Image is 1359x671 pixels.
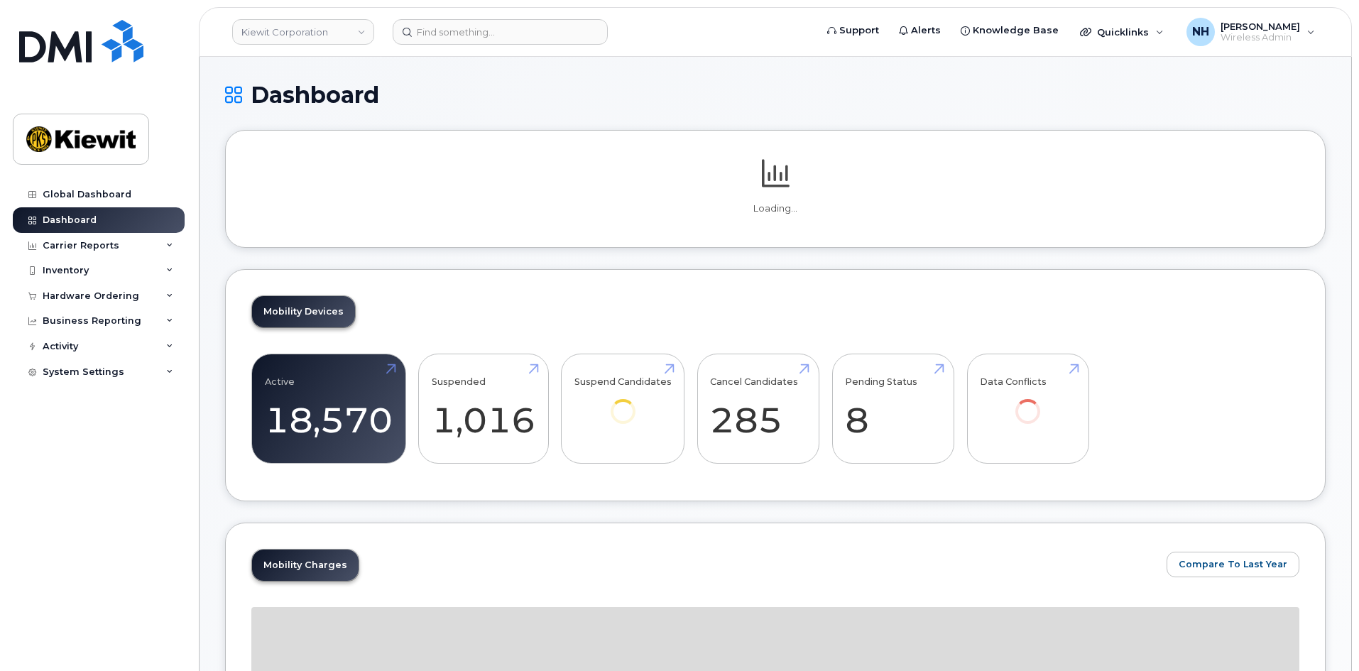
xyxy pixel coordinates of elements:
a: Mobility Devices [252,296,355,327]
a: Suspended 1,016 [432,362,535,456]
p: Loading... [251,202,1299,215]
a: Cancel Candidates 285 [710,362,806,456]
h1: Dashboard [225,82,1326,107]
a: Suspend Candidates [574,362,672,444]
a: Data Conflicts [980,362,1076,444]
button: Compare To Last Year [1167,552,1299,577]
a: Pending Status 8 [845,362,941,456]
a: Active 18,570 [265,362,393,456]
a: Mobility Charges [252,550,359,581]
span: Compare To Last Year [1179,557,1287,571]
